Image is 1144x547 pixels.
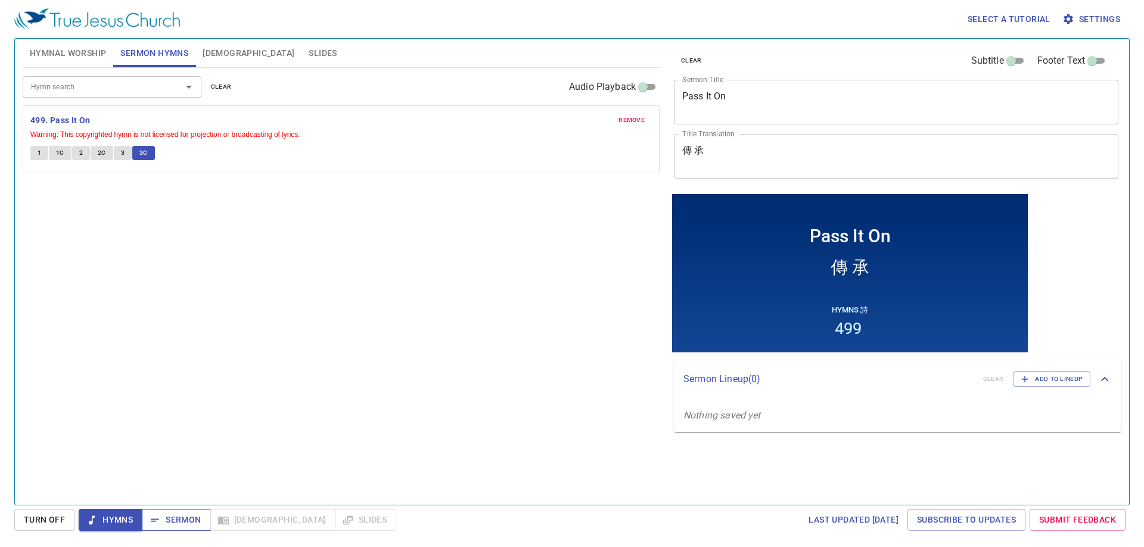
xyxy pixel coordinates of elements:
button: 1 [30,146,48,160]
button: Open [181,79,197,95]
button: 499. Pass It On [30,113,92,128]
span: Last updated [DATE] [809,512,899,527]
p: Sermon Lineup ( 0 ) [683,372,974,386]
span: remove [618,115,645,126]
b: 499. Pass It On [30,113,91,128]
textarea: Pass It On [682,90,1110,113]
button: Settings [1060,8,1125,30]
button: Select a tutorial [963,8,1055,30]
button: Hymns [79,509,142,531]
button: Sermon [142,509,210,531]
span: Hymns [88,512,133,527]
span: Select a tutorial [968,12,1050,27]
i: Nothing saved yet [683,410,761,421]
span: clear [681,55,702,66]
span: 2 [79,148,83,158]
button: 1C [49,146,71,160]
span: Subscribe to Updates [917,512,1016,527]
span: 3 [121,148,125,158]
iframe: from-child [669,191,1031,355]
img: True Jesus Church [14,8,180,30]
button: clear [204,80,239,94]
a: Last updated [DATE] [804,509,903,531]
span: 1C [56,148,64,158]
button: remove [611,113,652,127]
span: Footer Text [1037,54,1086,68]
span: Subtitle [971,54,1004,68]
span: 2C [98,148,106,158]
button: Turn Off [14,509,74,531]
textarea: 傳 承 [682,145,1110,167]
a: Subscribe to Updates [907,509,1025,531]
div: Sermon Lineup(0)clearAdd to Lineup [674,360,1121,399]
span: [DEMOGRAPHIC_DATA] [203,46,294,61]
span: Turn Off [24,512,65,527]
button: Add to Lineup [1013,371,1090,387]
span: Sermon [151,512,201,527]
button: clear [674,54,709,68]
button: 3C [132,146,155,160]
span: Slides [309,46,337,61]
button: 2 [72,146,90,160]
span: Sermon Hymns [120,46,188,61]
small: Warning: This copyrighted hymn is not licensed for projection or broadcasting of lyrics. [30,130,300,139]
button: 2C [91,146,113,160]
button: 3 [114,146,132,160]
a: Submit Feedback [1030,509,1126,531]
span: Audio Playback [569,80,636,94]
span: Hymnal Worship [30,46,107,61]
span: 3C [139,148,148,158]
span: 1 [38,148,41,158]
span: Settings [1065,12,1120,27]
span: clear [211,82,232,92]
span: Submit Feedback [1039,512,1116,527]
span: Add to Lineup [1021,374,1083,385]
